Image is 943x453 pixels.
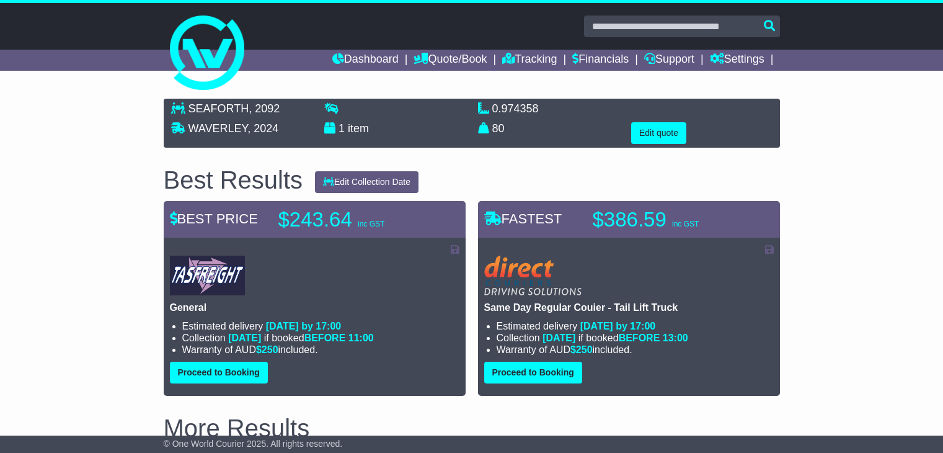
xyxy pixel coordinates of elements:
a: Support [644,50,694,71]
p: Same Day Regular Couier - Tail Lift Truck [484,302,774,313]
span: 13:00 [663,333,688,343]
span: BEFORE [619,333,660,343]
span: item [348,122,369,135]
span: 0.974358 [492,102,539,115]
span: WAVERLEY [188,122,248,135]
span: [DATE] by 17:00 [266,321,342,331]
button: Edit quote [631,122,686,144]
a: Settings [710,50,764,71]
img: Tasfreight: General [170,256,245,295]
a: Quote/Book [414,50,487,71]
a: Dashboard [332,50,399,71]
p: $243.64 [278,207,433,232]
span: , 2024 [247,122,278,135]
span: inc GST [672,220,699,228]
span: if booked [542,333,688,343]
button: Proceed to Booking [170,362,268,383]
span: 1 [339,122,345,135]
span: FASTEST [484,211,562,226]
p: $386.59 [593,207,748,232]
span: if booked [228,333,373,343]
span: , 2092 [249,102,280,115]
h2: More Results [164,415,780,442]
span: [DATE] by 17:00 [580,321,656,331]
span: © One World Courier 2025. All rights reserved. [164,439,343,449]
span: 250 [262,344,278,355]
span: SEAFORTH [188,102,249,115]
span: 11:00 [348,333,374,343]
span: 250 [576,344,593,355]
button: Edit Collection Date [315,171,418,193]
a: Tracking [502,50,557,71]
button: Proceed to Booking [484,362,582,383]
span: [DATE] [228,333,261,343]
span: BEST PRICE [170,211,258,226]
li: Estimated delivery [182,320,459,332]
li: Warranty of AUD included. [182,344,459,356]
li: Estimated delivery [497,320,774,332]
li: Collection [497,332,774,344]
span: [DATE] [542,333,575,343]
div: Best Results [157,166,309,194]
li: Warranty of AUD included. [497,344,774,356]
p: General [170,302,459,313]
li: Collection [182,332,459,344]
img: Direct: Same Day Regular Couier - Tail Lift Truck [484,256,582,295]
a: Financials [572,50,629,71]
span: 80 [492,122,505,135]
span: $ [570,344,593,355]
span: BEFORE [304,333,346,343]
span: $ [256,344,278,355]
span: inc GST [358,220,384,228]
